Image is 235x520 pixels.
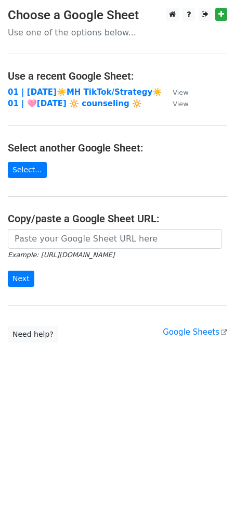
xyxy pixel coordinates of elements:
[8,70,227,82] h4: Use a recent Google Sheet:
[8,326,58,343] a: Need help?
[8,229,222,249] input: Paste your Google Sheet URL here
[8,99,142,108] a: 01 | 🩷[DATE] 🔆 counseling 🔆
[8,87,162,97] a: 01 | [DATE]☀️MH TikTok/Strategy☀️
[173,100,188,108] small: View
[8,142,227,154] h4: Select another Google Sheet:
[8,271,34,287] input: Next
[8,251,114,259] small: Example: [URL][DOMAIN_NAME]
[8,212,227,225] h4: Copy/paste a Google Sheet URL:
[8,162,47,178] a: Select...
[163,327,227,337] a: Google Sheets
[173,88,188,96] small: View
[8,27,227,38] p: Use one of the options below...
[162,87,188,97] a: View
[8,8,227,23] h3: Choose a Google Sheet
[162,99,188,108] a: View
